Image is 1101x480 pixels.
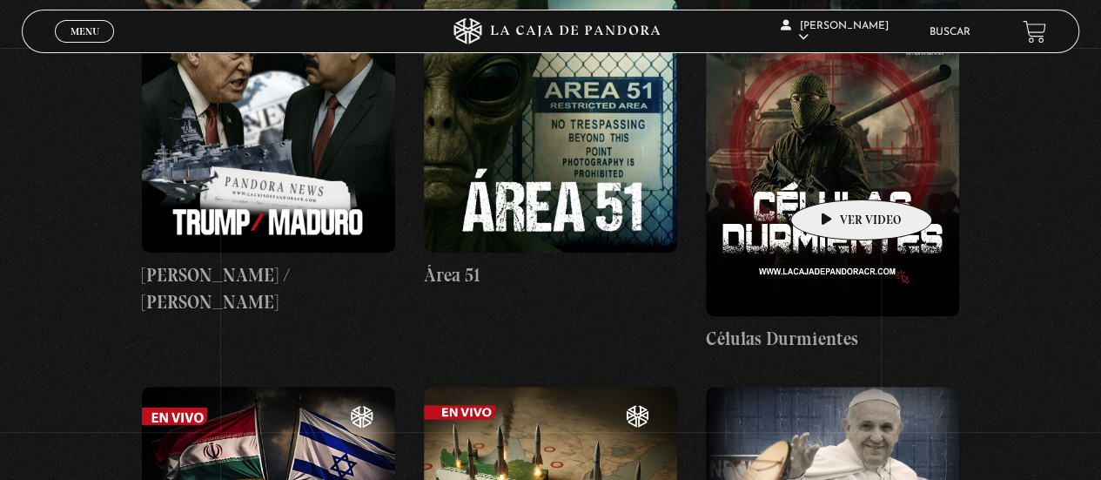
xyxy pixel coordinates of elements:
h4: Células Durmientes [706,325,959,353]
span: [PERSON_NAME] [781,21,889,43]
span: Menu [70,26,99,37]
a: View your shopping cart [1023,20,1046,44]
a: Buscar [930,27,970,37]
span: Cerrar [64,41,105,53]
h4: Área 51 [424,261,677,289]
h4: [PERSON_NAME] / [PERSON_NAME] [142,261,395,316]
